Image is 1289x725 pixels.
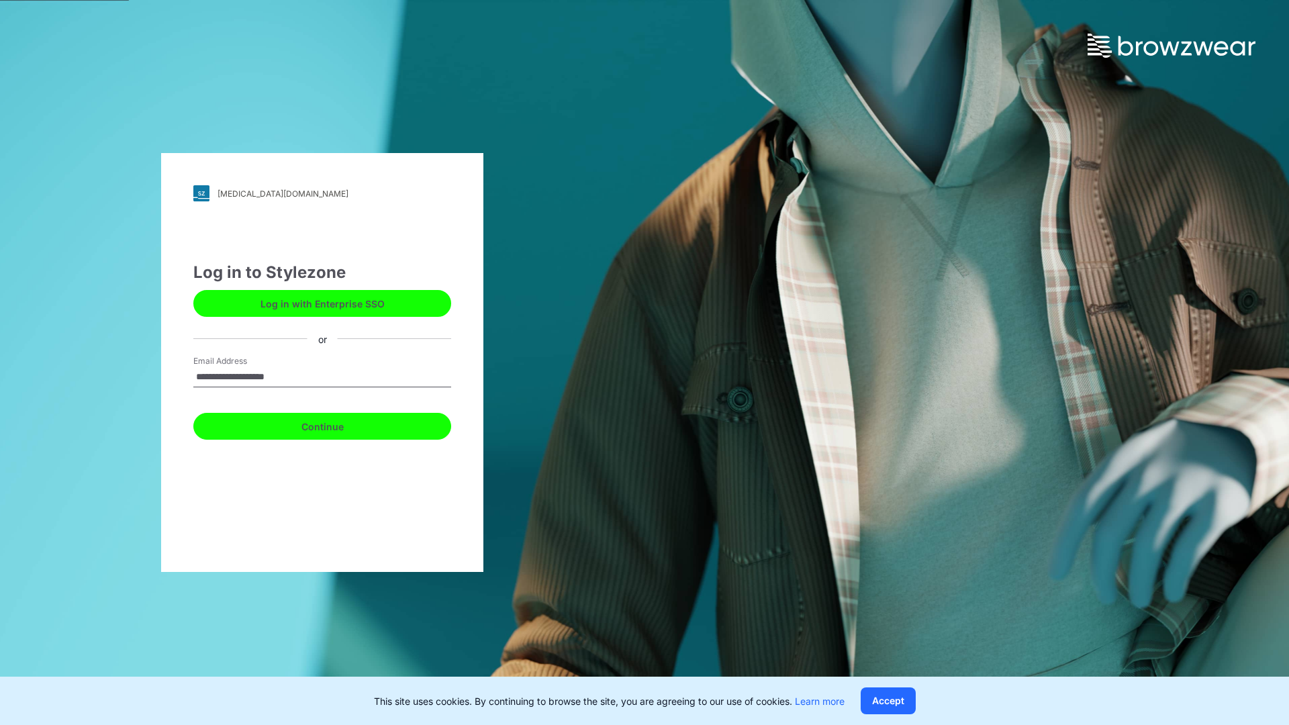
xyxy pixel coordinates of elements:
button: Continue [193,413,451,440]
button: Log in with Enterprise SSO [193,290,451,317]
label: Email Address [193,355,287,367]
div: Log in to Stylezone [193,260,451,285]
div: [MEDICAL_DATA][DOMAIN_NAME] [218,189,348,199]
img: svg+xml;base64,PHN2ZyB3aWR0aD0iMjgiIGhlaWdodD0iMjgiIHZpZXdCb3g9IjAgMCAyOCAyOCIgZmlsbD0ibm9uZSIgeG... [193,185,209,201]
button: Accept [861,687,916,714]
div: or [307,332,338,346]
a: Learn more [795,695,845,707]
img: browzwear-logo.73288ffb.svg [1088,34,1255,58]
p: This site uses cookies. By continuing to browse the site, you are agreeing to our use of cookies. [374,694,845,708]
a: [MEDICAL_DATA][DOMAIN_NAME] [193,185,451,201]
